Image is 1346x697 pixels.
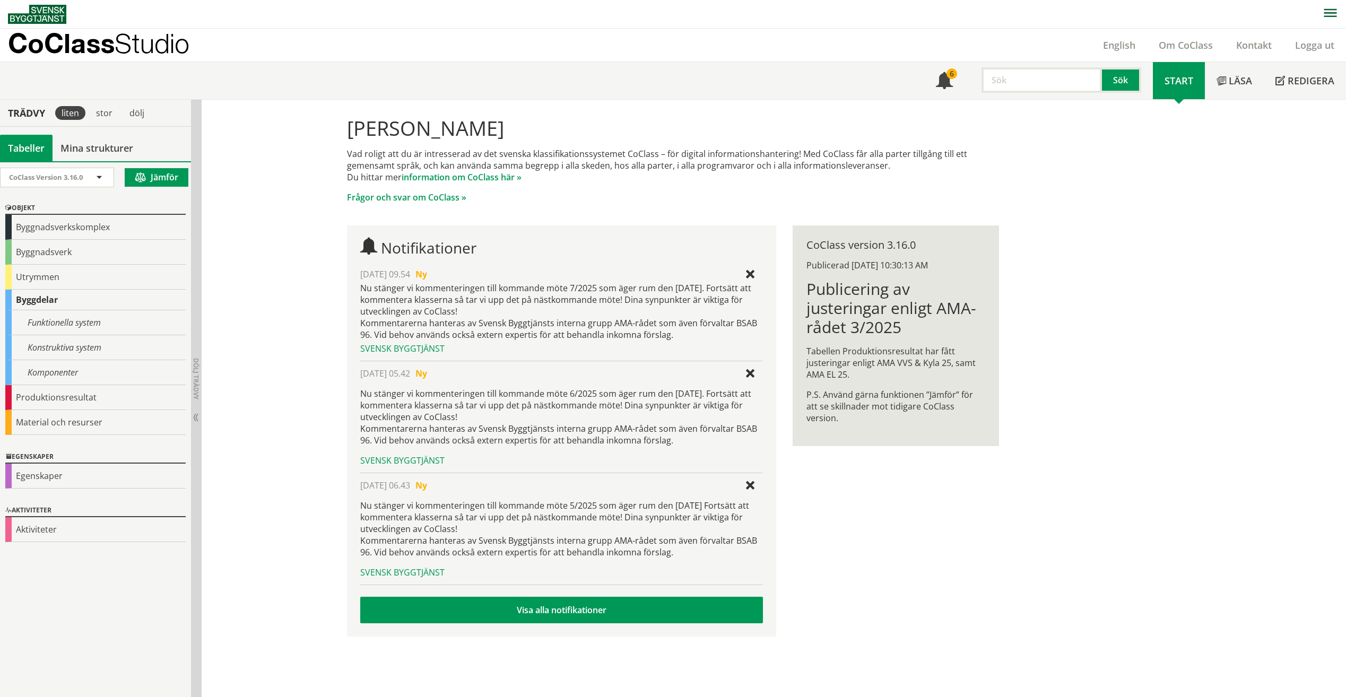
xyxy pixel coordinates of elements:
span: Notifikationer [936,73,953,90]
div: Produktionsresultat [5,385,186,410]
span: Notifikationer [381,238,476,258]
div: stor [90,106,119,120]
a: Visa alla notifikationer [360,597,763,623]
a: Redigera [1264,62,1346,99]
span: Ny [415,368,427,379]
h1: Publicering av justeringar enligt AMA-rådet 3/2025 [806,280,985,337]
img: Svensk Byggtjänst [8,5,66,24]
div: Aktiviteter [5,504,186,517]
div: Aktiviteter [5,517,186,542]
p: Vad roligt att du är intresserad av det svenska klassifikationssystemet CoClass – för digital inf... [347,148,999,183]
input: Sök [982,67,1102,93]
span: Studio [115,28,189,59]
div: Svensk Byggtjänst [360,567,763,578]
span: Start [1165,74,1193,87]
div: Nu stänger vi kommenteringen till kommande möte 7/2025 som äger rum den [DATE]. Fortsätt att komm... [360,282,763,341]
div: Egenskaper [5,464,186,489]
a: Kontakt [1225,39,1283,51]
span: [DATE] 09.54 [360,268,410,280]
div: 6 [946,68,957,79]
span: Dölj trädvy [192,358,201,399]
p: Tabellen Produktionsresultat har fått justeringar enligt AMA VVS & Kyla 25, samt AMA EL 25. [806,345,985,380]
div: Komponenter [5,360,186,385]
div: CoClass version 3.16.0 [806,239,985,251]
p: Nu stänger vi kommenteringen till kommande möte 5/2025 som äger rum den [DATE] Fortsätt att komme... [360,500,763,558]
a: Start [1153,62,1205,99]
p: P.S. Använd gärna funktionen ”Jämför” för att se skillnader mot tidigare CoClass version. [806,389,985,424]
span: Redigera [1288,74,1334,87]
div: Svensk Byggtjänst [360,343,763,354]
div: Publicerad [DATE] 10:30:13 AM [806,259,985,271]
div: Utrymmen [5,265,186,290]
div: Byggnadsverkskomplex [5,215,186,240]
a: Läsa [1205,62,1264,99]
button: Sök [1102,67,1141,93]
a: Logga ut [1283,39,1346,51]
div: Byggnadsverk [5,240,186,265]
div: dölj [123,106,151,120]
div: Byggdelar [5,290,186,310]
a: Om CoClass [1147,39,1225,51]
a: information om CoClass här » [402,171,522,183]
span: Ny [415,268,427,280]
div: Material och resurser [5,410,186,435]
span: CoClass Version 3.16.0 [9,172,83,182]
a: CoClassStudio [8,29,212,62]
div: Egenskaper [5,451,186,464]
div: Trädvy [2,107,51,119]
a: Frågor och svar om CoClass » [347,191,466,203]
span: Läsa [1229,74,1252,87]
p: Nu stänger vi kommenteringen till kommande möte 6/2025 som äger rum den [DATE]. Fortsätt att komm... [360,388,763,446]
a: English [1091,39,1147,51]
span: [DATE] 05.42 [360,368,410,379]
span: Ny [415,480,427,491]
a: 6 [924,62,965,99]
h1: [PERSON_NAME] [347,116,999,140]
div: Objekt [5,202,186,215]
div: Svensk Byggtjänst [360,455,763,466]
p: CoClass [8,37,189,49]
div: liten [55,106,85,120]
button: Jämför [125,168,188,187]
div: Funktionella system [5,310,186,335]
span: [DATE] 06.43 [360,480,410,491]
div: Konstruktiva system [5,335,186,360]
a: Mina strukturer [53,135,141,161]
